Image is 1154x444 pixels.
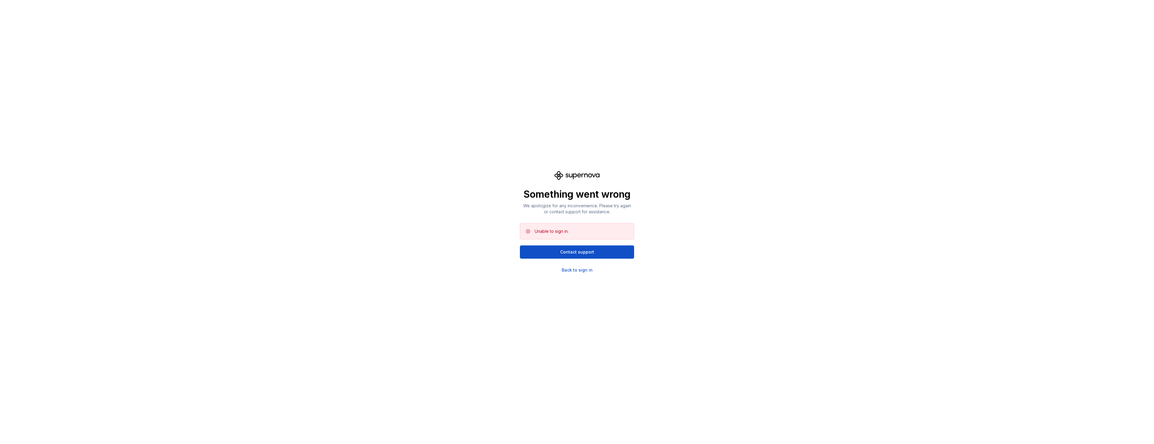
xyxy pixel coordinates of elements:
[520,188,634,200] p: Something went wrong
[520,203,634,215] p: We apologize for any inconvenience. Please try again or contact support for assistance.
[562,267,593,273] a: Back to sign in
[520,245,634,259] button: Contact support
[560,249,594,255] span: Contact support
[535,228,569,234] div: Unable to sign in.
